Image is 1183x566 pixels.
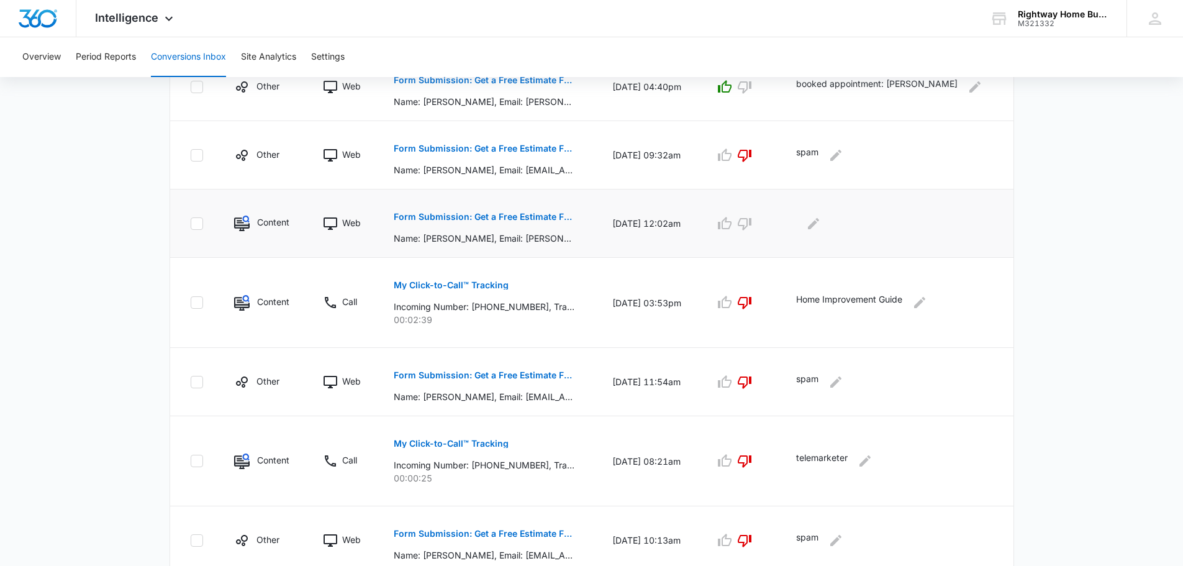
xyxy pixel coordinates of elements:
[342,454,357,467] p: Call
[910,293,930,313] button: Edit Comments
[796,372,818,392] p: spam
[394,95,574,108] p: Name: [PERSON_NAME], Email: [PERSON_NAME][EMAIL_ADDRESS][DOMAIN_NAME], Phone: [PHONE_NUMBER], Zip...
[804,214,823,234] button: Edit Comments
[796,77,958,97] p: booked appointment: [PERSON_NAME]
[394,76,574,84] p: Form Submission: Get a Free Estimate Form - NEW [DATE]
[1018,9,1108,19] div: account name
[597,121,700,189] td: [DATE] 09:32am
[965,77,985,97] button: Edit Comments
[597,53,700,121] td: [DATE] 04:40pm
[597,189,700,258] td: [DATE] 12:02am
[597,258,700,348] td: [DATE] 03:53pm
[394,472,582,485] p: 00:00:25
[394,134,574,163] button: Form Submission: Get a Free Estimate Form - NEW [DATE]
[394,459,574,472] p: Incoming Number: [PHONE_NUMBER], Tracking Number: [PHONE_NUMBER], Ring To: [PHONE_NUMBER], Caller...
[151,37,226,77] button: Conversions Inbox
[394,270,509,300] button: My Click-to-Call™ Tracking
[597,348,700,416] td: [DATE] 11:54am
[855,451,875,471] button: Edit Comments
[257,216,289,229] p: Content
[342,80,361,93] p: Web
[256,375,279,388] p: Other
[76,37,136,77] button: Period Reports
[1018,19,1108,28] div: account id
[394,549,574,562] p: Name: [PERSON_NAME], Email: [EMAIL_ADDRESS][DOMAIN_NAME], Phone: [PHONE_NUMBER], Zip Code: 95334,...
[257,295,289,308] p: Content
[796,531,818,550] p: spam
[342,295,357,308] p: Call
[394,65,574,95] button: Form Submission: Get a Free Estimate Form - NEW [DATE]
[241,37,296,77] button: Site Analytics
[796,451,848,471] p: telemarketer
[256,533,279,546] p: Other
[796,145,818,165] p: spam
[826,145,846,165] button: Edit Comments
[394,371,574,380] p: Form Submission: Get a Free Estimate Form - NEW [DATE]
[394,212,574,221] p: Form Submission: Get a Free Estimate Form - NEW [DATE]
[394,390,574,403] p: Name: [PERSON_NAME], Email: [EMAIL_ADDRESS][DOMAIN_NAME], Phone: [PHONE_NUMBER], Zip Code: 28235,...
[394,202,574,232] button: Form Submission: Get a Free Estimate Form - NEW [DATE]
[394,429,509,459] button: My Click-to-Call™ Tracking
[342,216,361,229] p: Web
[826,372,846,392] button: Edit Comments
[22,37,61,77] button: Overview
[95,11,158,24] span: Intelligence
[342,533,361,546] p: Web
[311,37,345,77] button: Settings
[342,375,361,388] p: Web
[394,144,574,153] p: Form Submission: Get a Free Estimate Form - NEW [DATE]
[394,313,582,326] p: 00:02:39
[826,531,846,550] button: Edit Comments
[394,232,574,245] p: Name: [PERSON_NAME], Email: [PERSON_NAME][EMAIL_ADDRESS][DOMAIN_NAME], Phone: [PHONE_NUMBER], Zip...
[394,529,574,538] p: Form Submission: Get a Free Estimate Form - NEW [DATE]
[257,454,289,467] p: Content
[256,148,279,161] p: Other
[394,300,574,313] p: Incoming Number: [PHONE_NUMBER], Tracking Number: [PHONE_NUMBER], Ring To: [PHONE_NUMBER], Caller...
[394,360,574,390] button: Form Submission: Get a Free Estimate Form - NEW [DATE]
[394,281,509,290] p: My Click-to-Call™ Tracking
[394,163,574,176] p: Name: [PERSON_NAME], Email: [EMAIL_ADDRESS][DOMAIN_NAME], Phone: [PHONE_NUMBER], Zip Code: 20020,...
[394,519,574,549] button: Form Submission: Get a Free Estimate Form - NEW [DATE]
[597,416,700,506] td: [DATE] 08:21am
[342,148,361,161] p: Web
[394,439,509,448] p: My Click-to-Call™ Tracking
[256,80,279,93] p: Other
[796,293,902,313] p: Home Improvement Guide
